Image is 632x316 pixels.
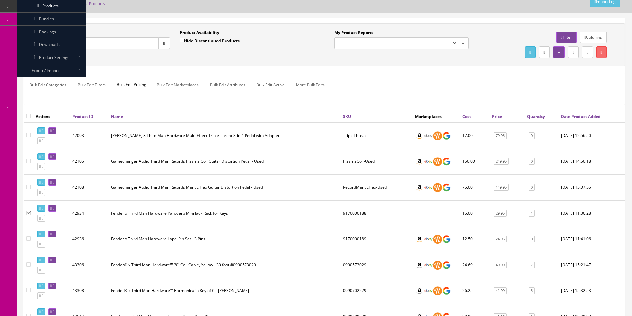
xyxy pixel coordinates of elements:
[108,252,340,278] td: Fender® x Third Man Hardware™ 30' Coil Cable, Yellow - 30 foot #0990573029
[529,158,535,165] a: 0
[556,32,576,43] a: Filter
[180,38,184,42] input: Hide Discontinued Products
[433,286,442,295] img: reverb
[424,286,433,295] img: ebay
[494,158,509,165] a: 249.95
[72,114,93,119] a: Product ID
[340,123,412,149] td: TripleThreat
[70,252,108,278] td: 43306
[17,26,86,38] a: Bookings
[17,64,86,77] a: Export / Import
[39,42,60,47] span: Downloads
[580,32,607,43] a: Columns
[460,252,489,278] td: 24.69
[340,278,412,304] td: 0990702229
[108,123,340,149] td: Donner X Third Man Hardware Multi-Effect Triple Threat 3-in-1 Pedal with Adapter
[108,174,340,200] td: Gamechanger Audio Third Man Records Mantic Flex Guitar Distortion Pedal - Used
[433,261,442,270] img: reverb
[558,200,625,226] td: 2025-07-09 11:36:28
[460,200,489,226] td: 15.00
[442,131,451,140] img: google_shopping
[529,132,535,139] a: 0
[39,16,54,22] span: Bundles
[494,287,507,294] a: 41.99
[494,184,509,191] a: 149.95
[89,1,105,6] a: Products
[462,114,471,119] a: Cost
[529,262,535,269] a: 7
[108,200,340,226] td: Fender x Third Man Hardware Panoverb Mini Jack Rack for Keys
[72,78,111,91] a: Bulk Edit Filters
[558,252,625,278] td: 2025-08-04 15:21:47
[460,226,489,252] td: 12.50
[415,157,424,166] img: amazon
[70,200,108,226] td: 42934
[17,38,86,51] a: Downloads
[251,78,290,91] a: Bulk Edit Active
[561,114,601,119] a: Date Product Added
[460,174,489,200] td: 75.00
[17,13,86,26] a: Bundles
[415,286,424,295] img: amazon
[433,235,442,244] img: reverb
[205,78,250,91] a: Bulk Edit Attributes
[442,157,451,166] img: google_shopping
[108,278,340,304] td: Fender® x Third Man Hardware™ Harmonica in Key of C - Jack White
[108,226,340,252] td: Fender x Third Man Hardware Lapel Pin Set - 3 Pins
[415,235,424,244] img: amazon
[527,114,545,119] a: Quantity
[70,123,108,149] td: 42093
[433,157,442,166] img: reverb
[433,183,442,192] img: reverb
[340,149,412,174] td: PlasmaCoil-Used
[340,200,412,226] td: 9170000188
[39,29,56,34] span: Bookings
[492,114,502,119] a: Price
[460,123,489,149] td: 17.00
[151,78,204,91] a: Bulk Edit Marketplaces
[424,261,433,270] img: ebay
[415,261,424,270] img: amazon
[108,149,340,174] td: Gamechanger Audio Third Man Records Plasma Coil Guitar Distortion Pedal - Used
[424,183,433,192] img: ebay
[442,235,451,244] img: google_shopping
[558,123,625,149] td: 2025-04-21 12:56:50
[340,226,412,252] td: 9170000189
[529,184,535,191] a: 0
[180,37,240,44] label: Hide Discontinued Products
[415,131,424,140] img: amazon
[24,78,72,91] a: Bulk Edit Categories
[291,78,330,91] a: More Bulk Edits
[70,149,108,174] td: 42105
[340,252,412,278] td: 0990573029
[424,157,433,166] img: ebay
[494,262,507,269] a: 49.99
[340,174,412,200] td: RecordManticFlex-Used
[494,236,507,243] a: 24.95
[33,110,70,122] th: Actions
[70,278,108,304] td: 43308
[412,110,460,122] th: Marketplaces
[442,286,451,295] img: google_shopping
[558,226,625,252] td: 2025-07-09 11:41:06
[39,55,69,60] span: Product Settings
[494,210,507,217] a: 29.95
[415,183,424,192] img: amazon
[35,37,159,49] input: Search
[111,114,123,119] a: Name
[460,278,489,304] td: 26.25
[334,30,373,36] label: My Product Reports
[529,287,535,294] a: 5
[558,149,625,174] td: 2025-04-21 14:50:18
[442,261,451,270] img: google_shopping
[442,183,451,192] img: google_shopping
[529,236,535,243] a: 0
[433,131,442,140] img: reverb
[460,149,489,174] td: 150.00
[558,174,625,200] td: 2025-04-21 15:07:55
[70,226,108,252] td: 42936
[424,131,433,140] img: ebay
[112,78,151,91] span: Bulk Edit Pricing
[180,30,219,36] label: Product Availability
[424,235,433,244] img: ebay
